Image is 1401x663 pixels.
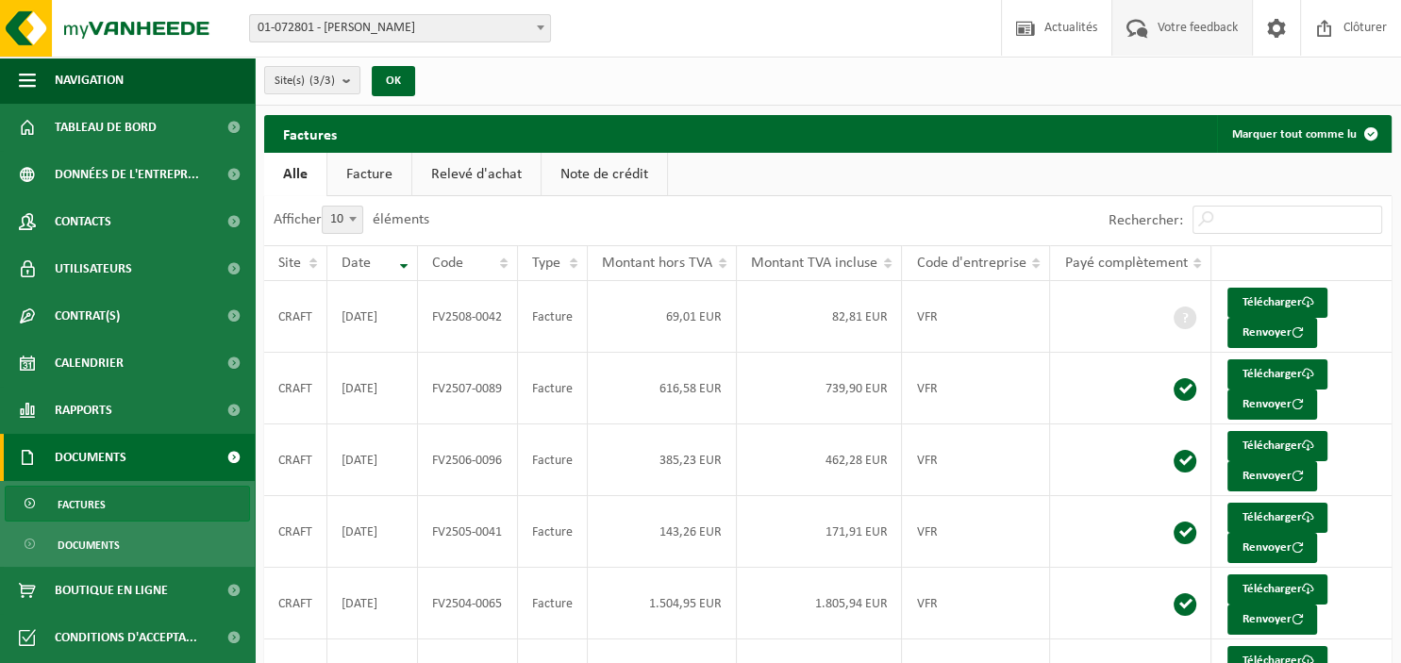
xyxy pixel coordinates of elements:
[327,153,411,196] a: Facture
[737,568,902,639] td: 1.805,94 EUR
[264,568,327,639] td: CRAFT
[1064,256,1187,271] span: Payé complètement
[55,434,126,481] span: Documents
[327,568,418,639] td: [DATE]
[432,256,463,271] span: Code
[327,281,418,353] td: [DATE]
[902,281,1050,353] td: VFR
[418,424,518,496] td: FV2506-0096
[518,496,588,568] td: Facture
[55,245,132,292] span: Utilisateurs
[58,487,106,522] span: Factures
[518,424,588,496] td: Facture
[55,151,199,198] span: Données de l'entrepr...
[55,387,112,434] span: Rapports
[274,212,429,227] label: Afficher éléments
[532,256,560,271] span: Type
[55,57,124,104] span: Navigation
[902,496,1050,568] td: VFR
[588,353,738,424] td: 616,58 EUR
[418,568,518,639] td: FV2504-0065
[55,567,168,614] span: Boutique en ligne
[5,486,250,522] a: Factures
[1227,503,1327,533] a: Télécharger
[1227,574,1327,605] a: Télécharger
[264,153,326,196] a: Alle
[323,207,362,233] span: 10
[264,66,360,94] button: Site(s)(3/3)
[412,153,541,196] a: Relevé d'achat
[1227,431,1327,461] a: Télécharger
[418,496,518,568] td: FV2505-0041
[1227,318,1317,348] button: Renvoyer
[55,104,157,151] span: Tableau de bord
[278,256,301,271] span: Site
[5,526,250,562] a: Documents
[1217,115,1390,153] button: Marquer tout comme lu
[1227,390,1317,420] button: Renvoyer
[588,424,738,496] td: 385,23 EUR
[322,206,363,234] span: 10
[518,568,588,639] td: Facture
[588,496,738,568] td: 143,26 EUR
[418,281,518,353] td: FV2508-0042
[264,424,327,496] td: CRAFT
[264,353,327,424] td: CRAFT
[737,353,902,424] td: 739,90 EUR
[737,496,902,568] td: 171,91 EUR
[327,353,418,424] td: [DATE]
[55,292,120,340] span: Contrat(s)
[250,15,550,41] span: 01-072801 - CRAFT - LOMME
[1227,605,1317,635] button: Renvoyer
[264,115,356,152] h2: Factures
[55,198,111,245] span: Contacts
[902,353,1050,424] td: VFR
[1227,359,1327,390] a: Télécharger
[418,353,518,424] td: FV2507-0089
[372,66,415,96] button: OK
[342,256,371,271] span: Date
[902,568,1050,639] td: VFR
[275,67,335,95] span: Site(s)
[327,424,418,496] td: [DATE]
[916,256,1026,271] span: Code d'entreprise
[602,256,712,271] span: Montant hors TVA
[264,496,327,568] td: CRAFT
[1227,533,1317,563] button: Renvoyer
[1227,288,1327,318] a: Télécharger
[737,424,902,496] td: 462,28 EUR
[1109,213,1183,228] label: Rechercher:
[737,281,902,353] td: 82,81 EUR
[518,281,588,353] td: Facture
[518,353,588,424] td: Facture
[588,281,738,353] td: 69,01 EUR
[902,424,1050,496] td: VFR
[327,496,418,568] td: [DATE]
[588,568,738,639] td: 1.504,95 EUR
[751,256,877,271] span: Montant TVA incluse
[249,14,551,42] span: 01-072801 - CRAFT - LOMME
[264,281,327,353] td: CRAFT
[55,614,197,661] span: Conditions d'accepta...
[58,527,120,563] span: Documents
[1227,461,1317,491] button: Renvoyer
[309,75,335,87] count: (3/3)
[542,153,667,196] a: Note de crédit
[55,340,124,387] span: Calendrier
